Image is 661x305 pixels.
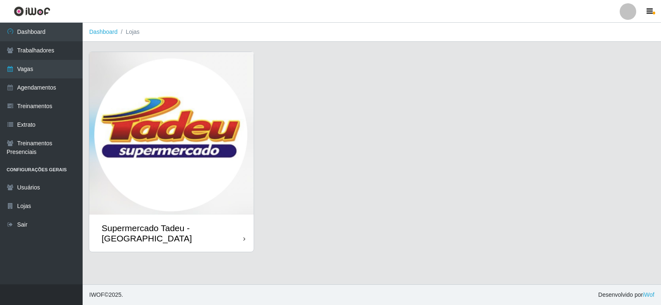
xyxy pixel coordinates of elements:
[89,28,118,35] a: Dashboard
[643,291,654,298] a: iWof
[102,223,243,244] div: Supermercado Tadeu - [GEOGRAPHIC_DATA]
[89,291,105,298] span: IWOF
[118,28,140,36] li: Lojas
[598,291,654,299] span: Desenvolvido por
[89,52,254,252] a: Supermercado Tadeu - [GEOGRAPHIC_DATA]
[89,52,254,215] img: cardImg
[14,6,50,17] img: CoreUI Logo
[83,23,661,42] nav: breadcrumb
[89,291,123,299] span: © 2025 .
